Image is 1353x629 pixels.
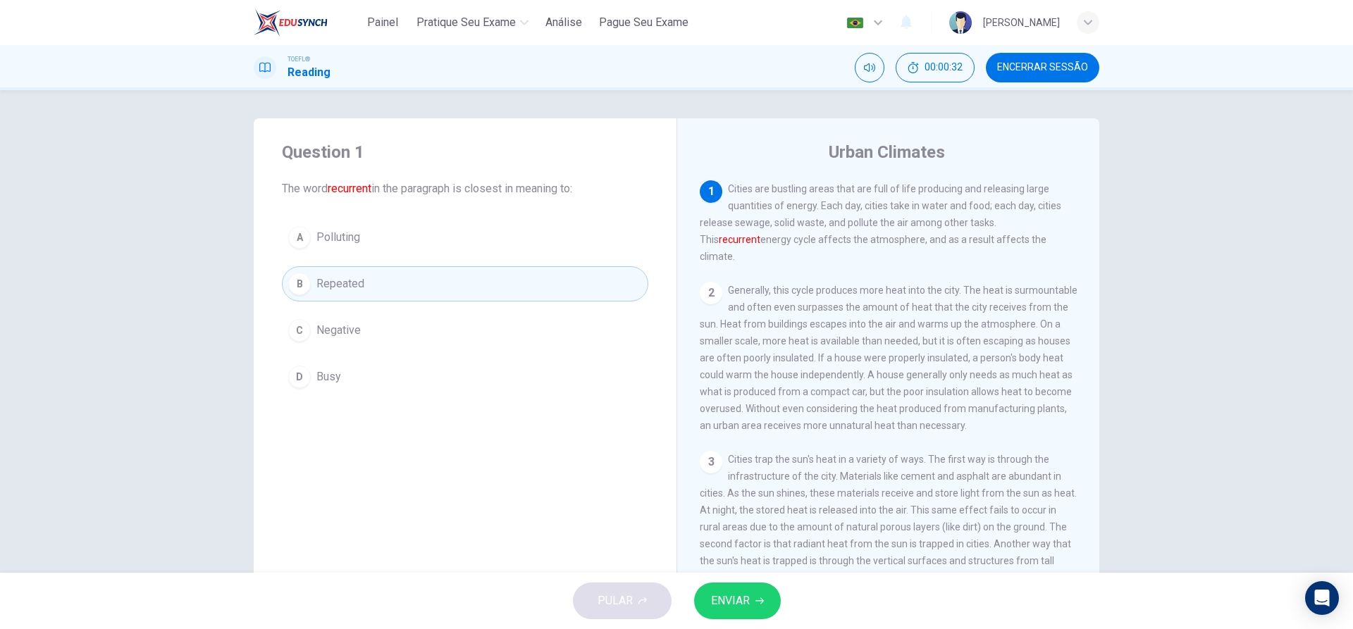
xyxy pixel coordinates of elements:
[316,368,341,385] span: Busy
[416,14,516,31] span: Pratique seu exame
[288,226,311,249] div: A
[316,229,360,246] span: Polluting
[316,275,364,292] span: Repeated
[288,64,330,81] h1: Reading
[700,282,722,304] div: 2
[700,451,722,473] div: 3
[367,14,398,31] span: Painel
[896,53,975,82] div: Esconder
[983,14,1060,31] div: [PERSON_NAME]
[254,8,328,37] img: EduSynch logo
[545,14,582,31] span: Análise
[282,220,648,255] button: APolluting
[700,183,1061,262] span: Cities are bustling areas that are full of life producing and releasing large quantities of energ...
[288,54,310,64] span: TOEFL®
[282,359,648,394] button: DBusy
[846,18,864,28] img: pt
[925,62,963,73] span: 00:00:32
[719,234,760,245] font: recurrent
[411,10,534,35] button: Pratique seu exame
[829,141,945,163] h4: Urban Climates
[254,8,360,37] a: EduSynch logo
[700,285,1077,431] span: Generally, this cycle produces more heat into the city. The heat is surmountable and often even s...
[997,62,1088,73] span: Encerrar Sessão
[700,180,722,203] div: 1
[360,10,405,35] button: Painel
[540,10,588,35] button: Análise
[694,583,781,619] button: ENVIAR
[593,10,694,35] button: Pague Seu Exame
[328,182,371,195] font: recurrent
[711,591,750,611] span: ENVIAR
[1305,581,1339,615] div: Open Intercom Messenger
[282,141,648,163] h4: Question 1
[855,53,884,82] div: Silenciar
[986,53,1099,82] button: Encerrar Sessão
[282,313,648,348] button: CNegative
[896,53,975,82] button: 00:00:32
[282,180,648,197] span: The word in the paragraph is closest in meaning to:
[288,319,311,342] div: C
[316,322,361,339] span: Negative
[949,11,972,34] img: Profile picture
[282,266,648,301] button: BRepeated
[288,366,311,388] div: D
[288,273,311,295] div: B
[599,14,688,31] span: Pague Seu Exame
